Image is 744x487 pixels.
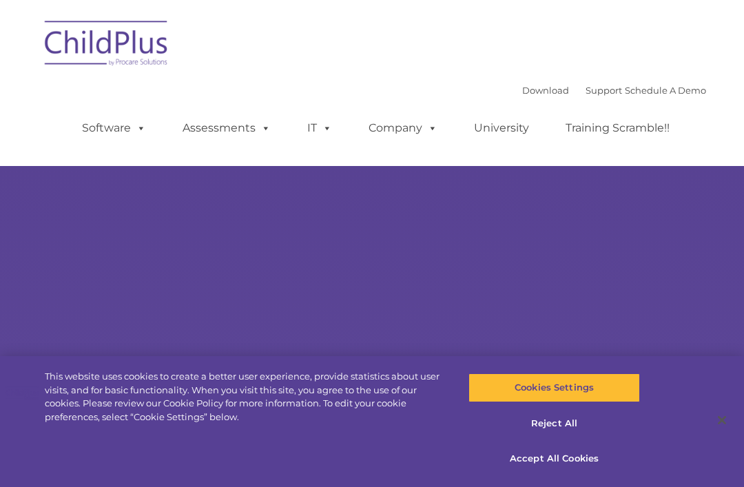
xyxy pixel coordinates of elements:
button: Accept All Cookies [468,444,639,473]
button: Close [707,405,737,435]
a: Support [586,85,622,96]
a: Download [522,85,569,96]
a: IT [293,114,346,142]
a: Assessments [169,114,285,142]
a: University [460,114,543,142]
a: Training Scramble!! [552,114,683,142]
a: Schedule A Demo [625,85,706,96]
button: Cookies Settings [468,373,639,402]
button: Reject All [468,409,639,438]
div: This website uses cookies to create a better user experience, provide statistics about user visit... [45,370,446,424]
img: ChildPlus by Procare Solutions [38,11,176,80]
a: Software [68,114,160,142]
font: | [522,85,706,96]
a: Company [355,114,451,142]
